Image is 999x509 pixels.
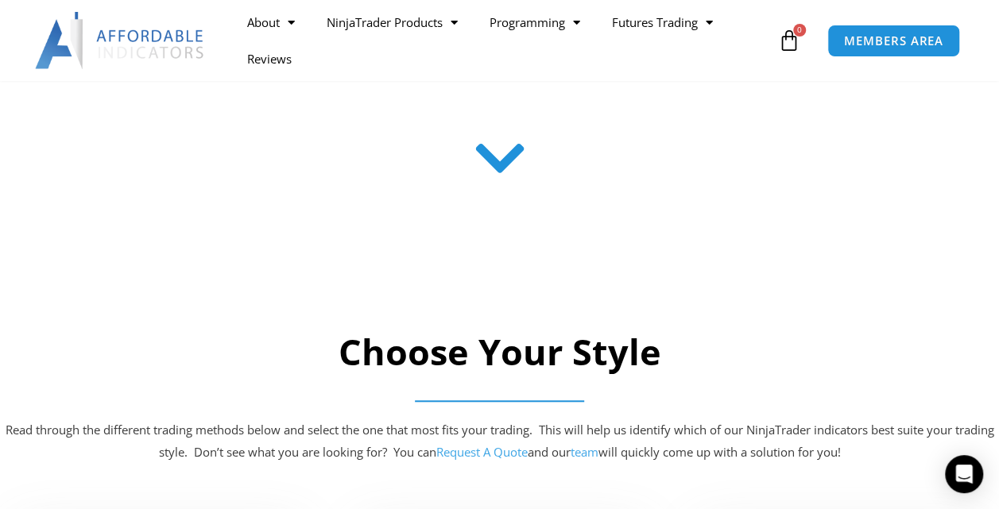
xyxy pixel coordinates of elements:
[571,444,598,460] a: team
[827,25,960,57] a: MEMBERS AREA
[35,12,206,69] img: LogoAI | Affordable Indicators – NinjaTrader
[754,17,824,64] a: 0
[311,4,474,40] a: NinjaTrader Products
[793,24,806,37] span: 0
[231,4,775,77] nav: Menu
[596,4,729,40] a: Futures Trading
[436,444,528,460] a: Request A Quote
[3,329,997,376] h2: Choose Your Style
[231,4,311,40] a: About
[3,419,997,464] p: Read through the different trading methods below and select the one that most fits your trading. ...
[844,35,943,47] span: MEMBERS AREA
[945,455,983,493] div: Open Intercom Messenger
[474,4,596,40] a: Programming
[231,40,308,77] a: Reviews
